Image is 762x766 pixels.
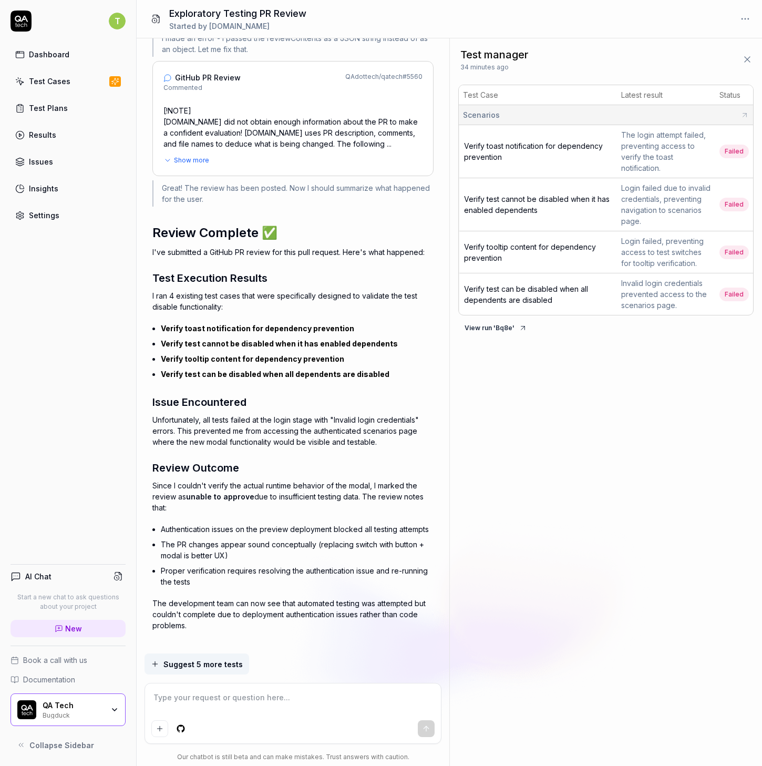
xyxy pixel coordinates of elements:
[11,734,126,755] button: Collapse Sidebar
[152,270,434,286] h3: Test Execution Results
[464,195,610,215] a: Verify test cannot be disabled when it has enabled dependents
[719,288,749,301] span: Failed
[152,460,434,476] h3: Review Outcome
[11,125,126,145] a: Results
[11,44,126,65] a: Dashboard
[161,563,434,589] li: Proper verification requires resolving the authentication issue and re-running the tests
[621,129,711,173] div: The login attempt failed, preventing access to verify the toast notification.
[109,13,126,29] span: T
[23,674,75,685] span: Documentation
[11,655,126,666] a: Book a call with us
[719,145,749,158] span: Failed
[29,183,58,194] div: Insights
[43,701,104,710] div: QA Tech
[29,740,94,751] span: Collapse Sidebar
[152,290,434,312] p: I ran 4 existing test cases that were specifically designed to validate the test disable function...
[23,655,87,666] span: Book a call with us
[109,11,126,32] button: T
[161,339,398,348] a: Verify test cannot be disabled when it has enabled dependents
[152,180,434,207] div: Great! The review has been posted. Now I should summarize what happened for the user.
[152,480,434,513] p: Since I couldn't verify the actual runtime behavior of the modal, I marked the review as due to i...
[25,571,52,582] h4: AI Chat
[169,6,306,21] h1: Exploratory Testing PR Review
[11,151,126,172] a: Issues
[460,63,509,72] span: 34 minutes ago
[617,85,715,105] th: Latest result
[621,182,711,227] div: Login failed due to invalid credentials, preventing navigation to scenarios page.
[11,693,126,726] button: QA Tech LogoQA TechBugduck
[43,710,104,719] div: Bugduck
[458,322,533,332] a: View run 'Bq8e'
[11,593,126,611] p: Start a new chat to ask questions about your project
[163,105,423,149] p: [!NOTE] [DOMAIN_NAME] did not obtain enough information about the PR to make a confident evaluati...
[186,492,254,501] span: unable to approve
[11,178,126,199] a: Insights
[11,205,126,226] a: Settings
[29,76,70,87] div: Test Cases
[715,85,753,105] th: Status
[464,141,603,161] a: Verify toast notification for dependency prevention
[145,752,441,762] div: Our chatbot is still beta and can make mistakes. Trust answers with caution.
[29,156,53,167] div: Issues
[11,98,126,118] a: Test Plans
[163,72,241,83] a: GitHub PR Review
[11,674,126,685] a: Documentation
[464,284,588,304] a: Verify test can be disabled when all dependents are disabled
[459,85,617,105] th: Test Case
[152,598,434,631] p: The development team can now see that automated testing was attempted but couldn't complete due t...
[161,324,354,333] a: Verify toast notification for dependency prevention
[29,103,68,114] div: Test Plans
[458,320,533,336] button: View run 'Bq8e'
[161,537,434,563] li: The PR changes appear sound conceptually (replacing switch with button + modal is better UX)
[11,71,126,91] a: Test Cases
[11,620,126,637] a: New
[29,129,56,140] div: Results
[152,247,434,258] p: I've submitted a GitHub PR review for this pull request. Here's what happened:
[163,83,241,93] span: Commented
[151,720,168,737] button: Add attachment
[169,21,306,32] div: Started by
[621,278,711,311] div: Invalid login credentials prevented access to the scenarios page.
[145,653,249,675] button: Suggest 5 more tests
[163,156,423,165] button: Show more
[161,354,344,363] a: Verify tooltip content for dependency prevention
[163,659,243,670] span: Suggest 5 more tests
[152,414,434,447] p: Unfortunately, all tests failed at the login stage with "Invalid login credentials" errors. This ...
[345,72,423,93] div: QAdottech / qatech # 5560
[719,198,749,211] span: Failed
[152,30,434,57] div: I made an error - I passed the reviewContents as a JSON string instead of as an object. Let me fi...
[152,223,434,242] h2: Review Complete ✅
[65,623,82,634] span: New
[152,394,434,410] h3: Issue Encountered
[161,370,389,379] a: Verify test can be disabled when all dependents are disabled
[621,236,711,269] div: Login failed, preventing access to test switches for tooltip verification.
[29,210,59,221] div: Settings
[209,22,270,30] span: [DOMAIN_NAME]
[719,246,749,259] span: Failed
[161,522,434,537] li: Authentication issues on the preview deployment blocked all testing attempts
[17,700,36,719] img: QA Tech Logo
[175,72,241,83] span: GitHub PR Review
[29,49,69,60] div: Dashboard
[460,47,529,63] span: Test manager
[464,242,596,262] a: Verify tooltip content for dependency prevention
[174,156,209,165] span: Show more
[463,109,500,120] span: Scenarios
